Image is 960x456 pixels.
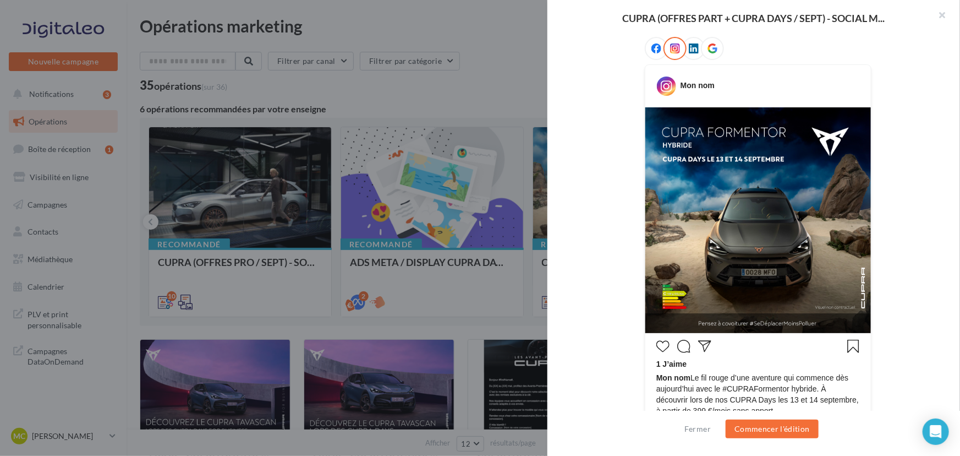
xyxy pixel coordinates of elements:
svg: J’aime [656,340,670,353]
span: Le fil rouge d’une aventure qui commence dès aujourd’hui avec le #CUPRAFormentor hybride. À décou... [656,372,860,416]
div: 1 J’aime [656,359,860,372]
button: Fermer [680,422,715,436]
svg: Partager la publication [698,340,711,353]
span: CUPRA (OFFRES PART + CUPRA DAYS / SEPT) - SOCIAL M... [623,13,885,23]
svg: Enregistrer [847,340,860,353]
span: Mon nom [656,373,690,382]
div: Open Intercom Messenger [923,419,949,445]
button: Commencer l'édition [726,420,819,438]
svg: Commenter [677,340,690,353]
div: Mon nom [681,80,715,91]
